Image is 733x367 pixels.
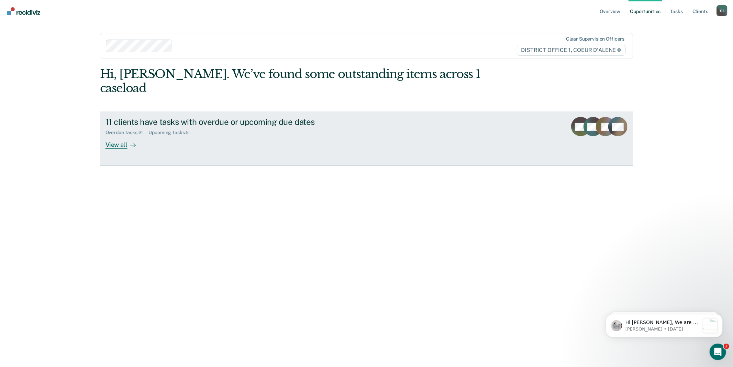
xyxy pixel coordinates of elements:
div: View all [105,136,144,149]
iframe: Intercom live chat [710,344,726,360]
span: DISTRICT OFFICE 1, COEUR D'ALENE [517,45,626,56]
button: Profile dropdown button [717,5,728,16]
a: 11 clients have tasks with overdue or upcoming due datesOverdue Tasks:21Upcoming Tasks:5View all [100,111,633,165]
div: Upcoming Tasks : 5 [148,130,194,136]
img: Recidiviz [7,7,40,15]
div: 11 clients have tasks with overdue or upcoming due dates [105,117,347,127]
div: Clear supervision officers [566,36,624,42]
iframe: Intercom notifications message [596,300,733,348]
span: 2 [724,344,729,349]
div: S J [717,5,728,16]
div: Overdue Tasks : 21 [105,130,149,136]
div: Hi, [PERSON_NAME]. We’ve found some outstanding items across 1 caseload [100,67,526,95]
